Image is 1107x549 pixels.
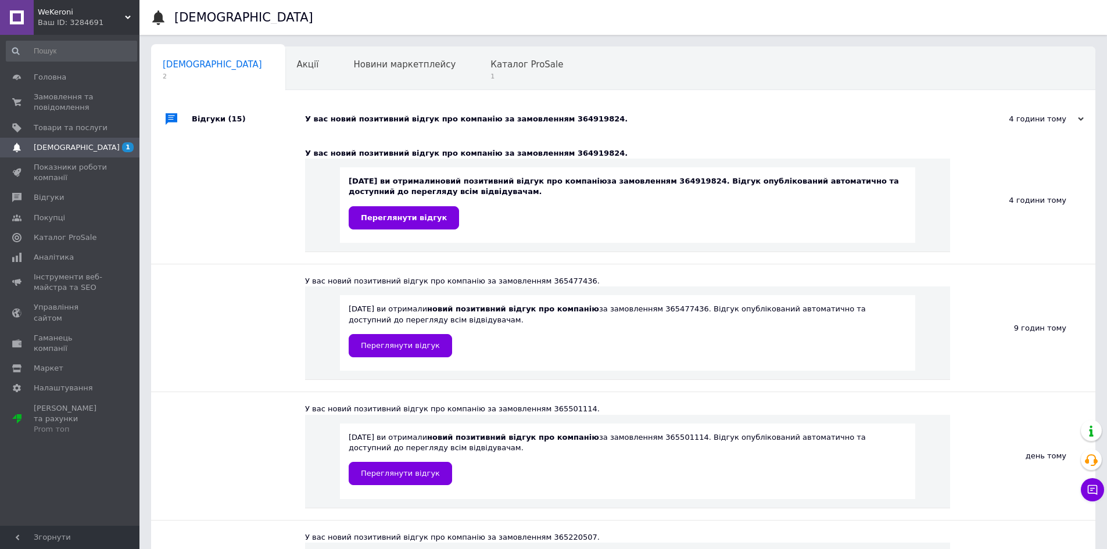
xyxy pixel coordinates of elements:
[435,177,607,185] b: новий позитивний відгук про компанію
[34,92,108,113] span: Замовлення та повідомлення
[305,148,950,159] div: У вас новий позитивний відгук про компанію за замовленням 364919824.
[34,424,108,435] div: Prom топ
[34,213,65,223] span: Покупці
[305,404,950,414] div: У вас новий позитивний відгук про компанію за замовленням 365501114.
[34,383,93,393] span: Налаштування
[163,59,262,70] span: [DEMOGRAPHIC_DATA]
[6,41,137,62] input: Пошук
[349,176,907,229] div: [DATE] ви отримали за замовленням 364919824. Відгук опублікований автоматично та доступний до пер...
[950,137,1095,264] div: 4 години тому
[427,304,599,313] b: новий позитивний відгук про компанію
[34,302,108,323] span: Управління сайтом
[34,232,96,243] span: Каталог ProSale
[38,7,125,17] span: WeKeroni
[38,17,139,28] div: Ваш ID: 3284691
[349,304,907,357] div: [DATE] ви отримали за замовленням 365477436. Відгук опублікований автоматично та доступний до пер...
[34,123,108,133] span: Товари та послуги
[34,252,74,263] span: Аналітика
[228,114,246,123] span: (15)
[1081,478,1104,501] button: Чат з покупцем
[950,392,1095,519] div: день тому
[34,162,108,183] span: Показники роботи компанії
[305,532,950,543] div: У вас новий позитивний відгук про компанію за замовленням 365220507.
[349,206,459,229] a: Переглянути відгук
[361,341,440,350] span: Переглянути відгук
[192,102,305,137] div: Відгуки
[490,59,563,70] span: Каталог ProSale
[34,363,63,374] span: Маркет
[349,462,452,485] a: Переглянути відгук
[174,10,313,24] h1: [DEMOGRAPHIC_DATA]
[349,334,452,357] a: Переглянути відгук
[353,59,456,70] span: Новини маркетплейсу
[34,403,108,435] span: [PERSON_NAME] та рахунки
[163,72,262,81] span: 2
[361,469,440,478] span: Переглянути відгук
[34,192,64,203] span: Відгуки
[122,142,134,152] span: 1
[34,72,66,82] span: Головна
[34,142,120,153] span: [DEMOGRAPHIC_DATA]
[950,264,1095,392] div: 9 годин тому
[305,114,968,124] div: У вас новий позитивний відгук про компанію за замовленням 364919824.
[34,272,108,293] span: Інструменти веб-майстра та SEO
[349,432,907,485] div: [DATE] ви отримали за замовленням 365501114. Відгук опублікований автоматично та доступний до пер...
[34,333,108,354] span: Гаманець компанії
[490,72,563,81] span: 1
[361,213,447,222] span: Переглянути відгук
[297,59,319,70] span: Акції
[968,114,1084,124] div: 4 години тому
[305,276,950,286] div: У вас новий позитивний відгук про компанію за замовленням 365477436.
[427,433,599,442] b: новий позитивний відгук про компанію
